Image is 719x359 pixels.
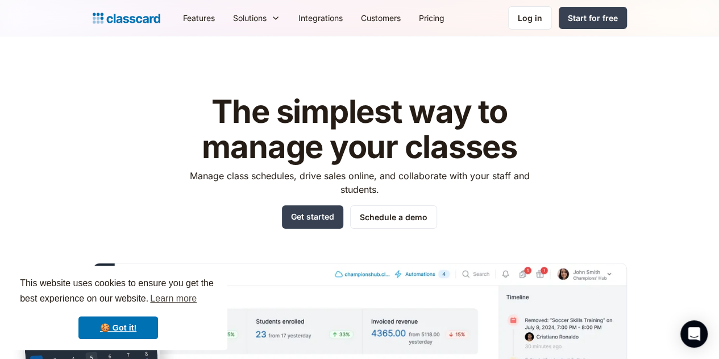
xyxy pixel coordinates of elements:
a: Pricing [410,5,454,31]
span: This website uses cookies to ensure you get the best experience on our website. [20,277,217,307]
h1: The simplest way to manage your classes [179,94,540,164]
div: Start for free [568,12,618,24]
a: Schedule a demo [350,205,437,229]
div: Open Intercom Messenger [680,320,708,348]
p: Manage class schedules, drive sales online, and collaborate with your staff and students. [179,169,540,196]
a: Log in [508,6,552,30]
a: Get started [282,205,343,229]
div: Log in [518,12,542,24]
div: Solutions [224,5,289,31]
a: Start for free [559,7,627,29]
div: Solutions [233,12,267,24]
a: Customers [352,5,410,31]
a: Features [174,5,224,31]
div: cookieconsent [9,266,227,350]
a: Integrations [289,5,352,31]
a: learn more about cookies [148,290,198,307]
a: dismiss cookie message [78,316,158,339]
a: home [93,10,160,26]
